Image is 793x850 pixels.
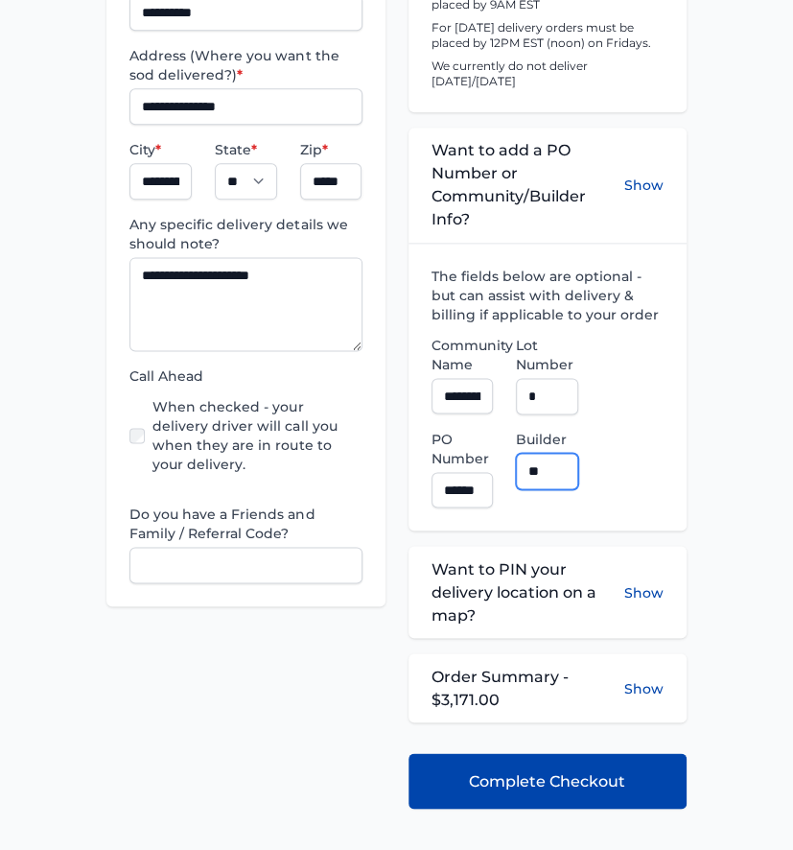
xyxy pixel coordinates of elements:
[624,139,664,231] button: Show
[516,336,578,374] label: Lot Number
[431,665,624,711] span: Order Summary - $3,171.00
[469,769,625,792] span: Complete Checkout
[431,20,664,51] p: For [DATE] delivery orders must be placed by 12PM EST (noon) on Fridays.
[431,430,494,468] label: PO Number
[129,46,362,84] label: Address (Where you want the sod delivered?)
[624,678,664,697] button: Show
[431,336,494,374] label: Community Name
[408,753,687,809] button: Complete Checkout
[431,267,664,324] label: The fields below are optional - but can assist with delivery & billing if applicable to your order
[152,397,362,474] label: When checked - your delivery driver will call you when they are in route to your delivery.
[129,366,362,386] label: Call Ahead
[431,139,624,231] span: Want to add a PO Number or Community/Builder Info?
[516,430,578,449] label: Builder
[129,140,192,159] label: City
[624,557,664,626] button: Show
[215,140,277,159] label: State
[431,59,664,89] p: We currently do not deliver [DATE]/[DATE]
[129,215,362,253] label: Any specific delivery details we should note?
[300,140,362,159] label: Zip
[129,505,362,543] label: Do you have a Friends and Family / Referral Code?
[431,557,624,626] span: Want to PIN your delivery location on a map?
